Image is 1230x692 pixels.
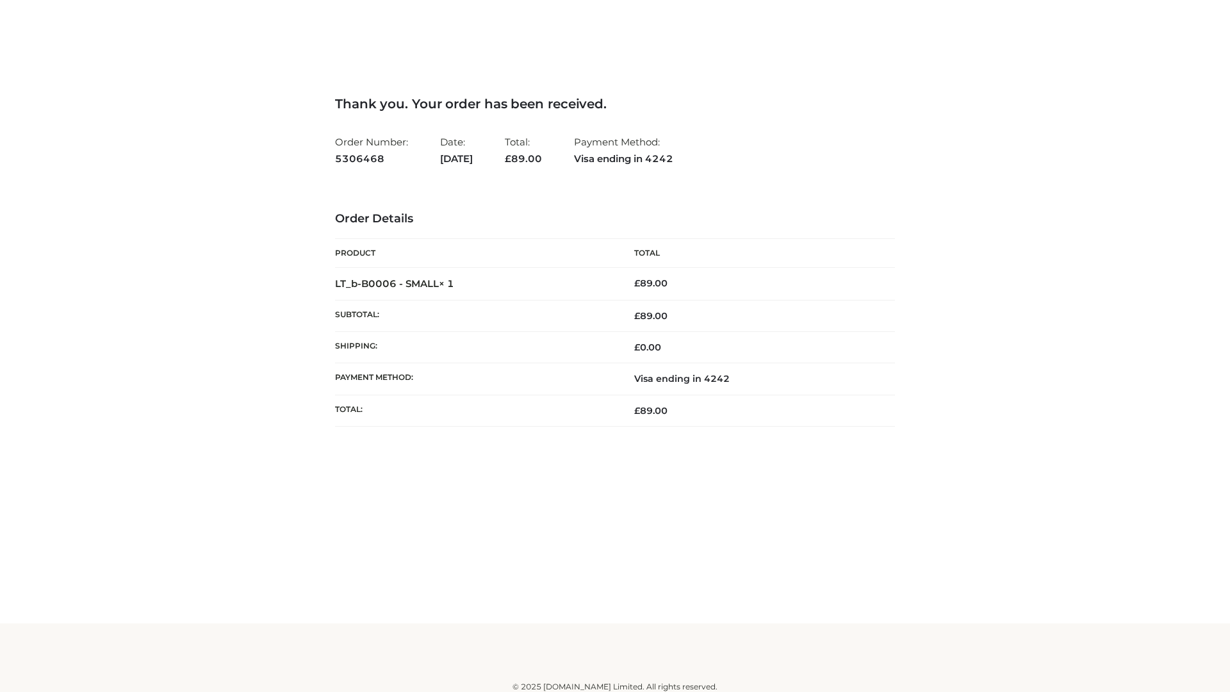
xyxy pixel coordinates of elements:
span: £ [634,277,640,289]
li: Total: [505,131,542,170]
bdi: 0.00 [634,342,661,353]
li: Order Number: [335,131,408,170]
span: 89.00 [634,310,668,322]
strong: [DATE] [440,151,473,167]
span: £ [634,405,640,416]
span: 89.00 [634,405,668,416]
li: Date: [440,131,473,170]
th: Product [335,239,615,268]
li: Payment Method: [574,131,673,170]
h3: Order Details [335,212,895,226]
bdi: 89.00 [634,277,668,289]
th: Shipping: [335,332,615,363]
strong: LT_b-B0006 - SMALL [335,277,454,290]
span: £ [505,152,511,165]
span: 89.00 [505,152,542,165]
strong: Visa ending in 4242 [574,151,673,167]
th: Subtotal: [335,300,615,331]
h3: Thank you. Your order has been received. [335,96,895,111]
th: Total: [335,395,615,426]
span: £ [634,342,640,353]
th: Total [615,239,895,268]
th: Payment method: [335,363,615,395]
td: Visa ending in 4242 [615,363,895,395]
span: £ [634,310,640,322]
strong: 5306468 [335,151,408,167]
strong: × 1 [439,277,454,290]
